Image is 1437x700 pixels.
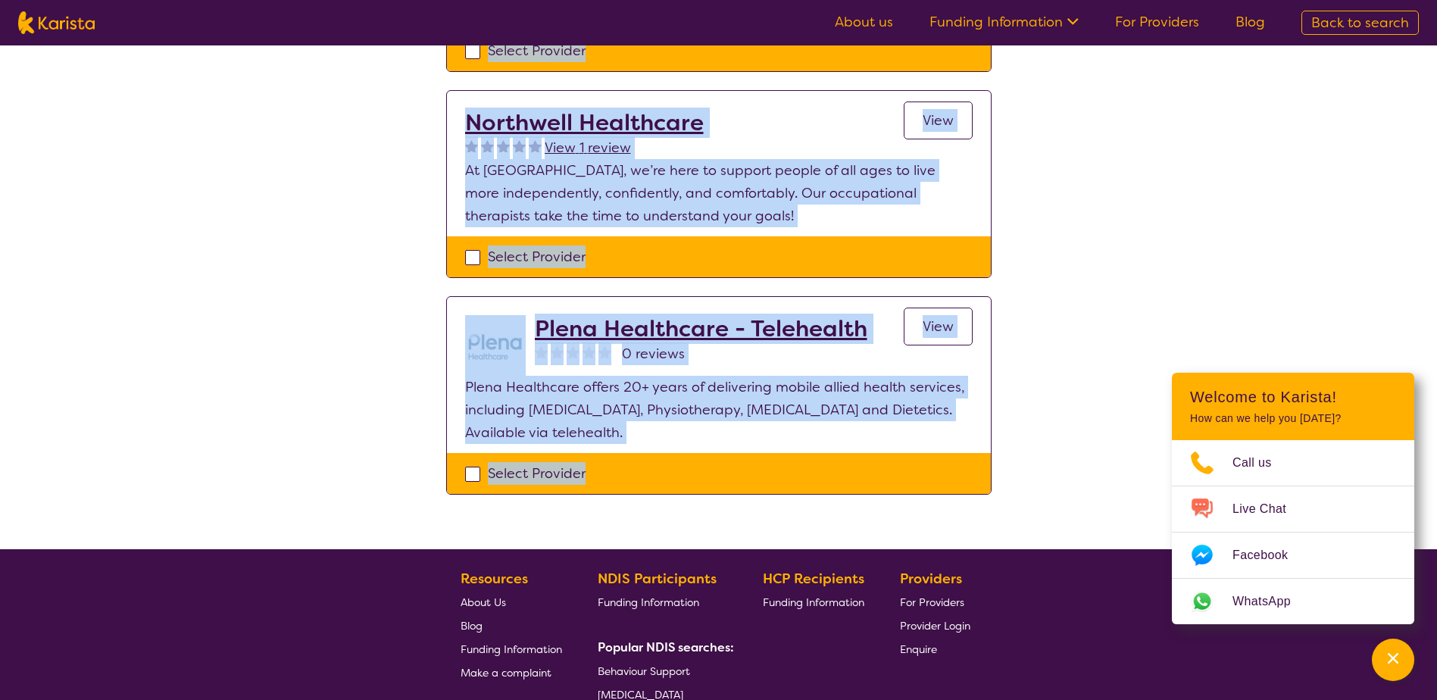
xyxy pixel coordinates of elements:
span: Call us [1232,452,1290,474]
a: Plena Healthcare - Telehealth [535,315,867,342]
a: About Us [461,590,562,614]
a: View [904,102,973,139]
b: Popular NDIS searches: [598,639,734,655]
img: qwv9egg5taowukv2xnze.png [465,315,526,376]
b: HCP Recipients [763,570,864,588]
span: For Providers [900,595,964,609]
img: Karista logo [18,11,95,34]
span: Make a complaint [461,666,551,680]
a: View 1 review [545,136,631,159]
b: Providers [900,570,962,588]
span: WhatsApp [1232,590,1309,613]
span: Provider Login [900,619,970,633]
b: Resources [461,570,528,588]
span: Funding Information [461,642,562,656]
div: Channel Menu [1172,373,1414,624]
a: Web link opens in a new tab. [1172,579,1414,624]
span: Blog [461,619,483,633]
a: About us [835,13,893,31]
p: Plena Healthcare offers 20+ years of delivering mobile allied health services, including [MEDICAL... [465,376,973,444]
a: Enquire [900,637,970,661]
p: How can we help you [DATE]? [1190,412,1396,425]
a: Make a complaint [461,661,562,684]
img: fullstar [513,139,526,152]
span: View [923,111,954,130]
img: nonereviewstar [598,345,611,358]
img: fullstar [529,139,542,152]
span: Enquire [900,642,937,656]
button: Channel Menu [1372,639,1414,681]
span: View 1 review [545,139,631,157]
img: fullstar [481,139,494,152]
img: fullstar [465,139,478,152]
img: nonereviewstar [535,345,548,358]
img: nonereviewstar [583,345,595,358]
span: Funding Information [763,595,864,609]
span: About Us [461,595,506,609]
a: Provider Login [900,614,970,637]
a: Funding Information [763,590,864,614]
p: At [GEOGRAPHIC_DATA], we’re here to support people of all ages to live more independently, confid... [465,159,973,227]
a: Blog [1236,13,1265,31]
a: Northwell Healthcare [465,109,704,136]
a: View [904,308,973,345]
h2: Welcome to Karista! [1190,388,1396,406]
img: nonereviewstar [551,345,564,358]
ul: Choose channel [1172,440,1414,624]
span: Back to search [1311,14,1409,32]
span: Facebook [1232,544,1306,567]
span: Live Chat [1232,498,1304,520]
a: Back to search [1301,11,1419,35]
a: For Providers [900,590,970,614]
a: Funding Information [929,13,1079,31]
span: Funding Information [598,595,699,609]
a: For Providers [1115,13,1199,31]
span: Behaviour Support [598,664,690,678]
span: View [923,317,954,336]
a: Behaviour Support [598,659,728,683]
a: Funding Information [461,637,562,661]
img: fullstar [497,139,510,152]
a: Funding Information [598,590,728,614]
span: 0 reviews [622,342,685,365]
a: Blog [461,614,562,637]
b: NDIS Participants [598,570,717,588]
img: nonereviewstar [567,345,579,358]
